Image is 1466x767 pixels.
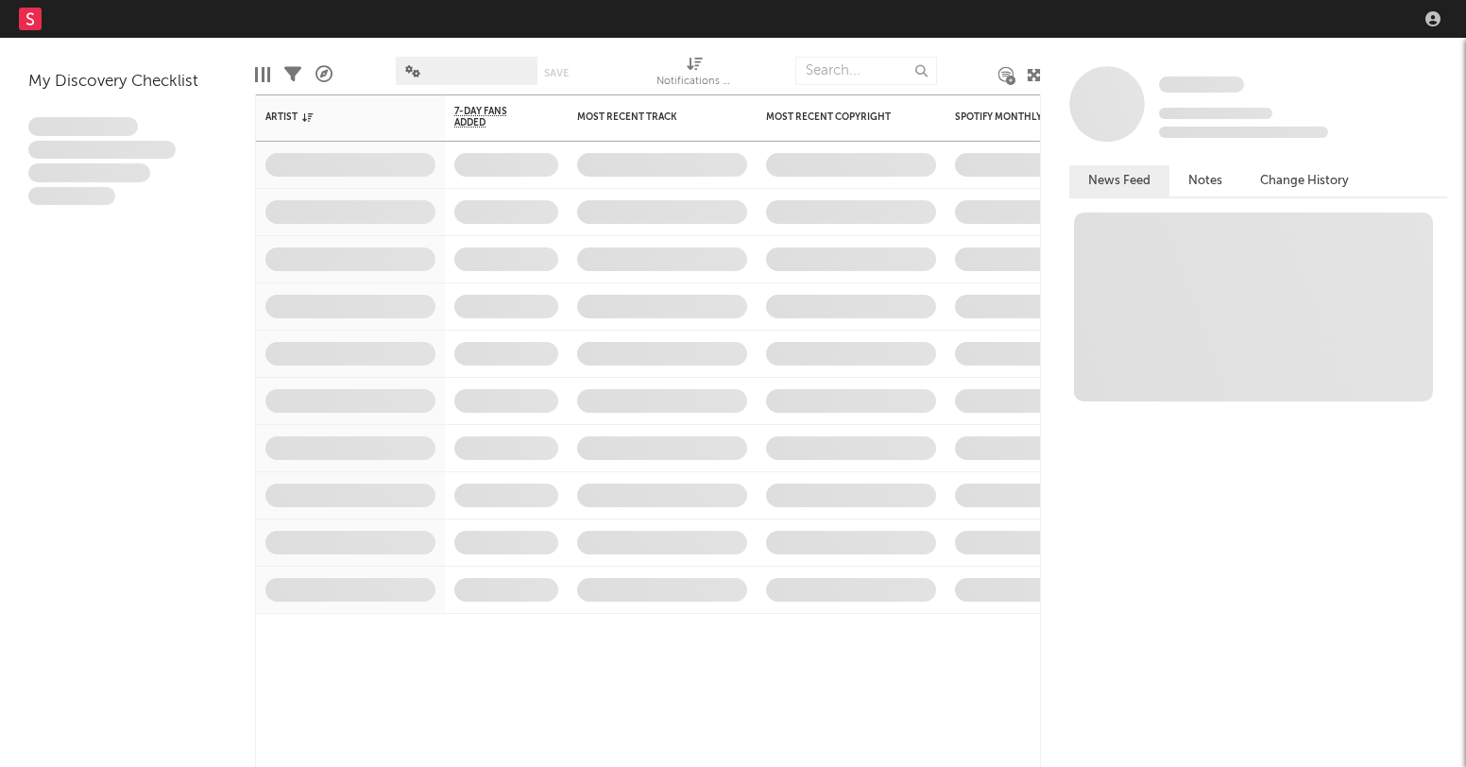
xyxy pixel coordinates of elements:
button: Notes [1169,165,1241,196]
span: Some Artist [1159,77,1244,93]
span: Aliquam viverra [28,187,115,206]
div: Notifications (Artist) [656,71,732,94]
span: 7-Day Fans Added [454,106,530,128]
div: Filters [284,47,301,102]
span: Praesent ac interdum [28,163,150,182]
div: A&R Pipeline [315,47,332,102]
div: Artist [265,111,407,123]
div: Notifications (Artist) [656,47,732,102]
a: Some Artist [1159,76,1244,94]
div: Edit Columns [255,47,270,102]
div: Most Recent Track [577,111,719,123]
button: Save [544,68,569,78]
div: My Discovery Checklist [28,71,227,94]
input: Search... [795,57,937,85]
span: Tracking Since: [DATE] [1159,108,1272,119]
div: Most Recent Copyright [766,111,908,123]
button: Change History [1241,165,1368,196]
span: Integer aliquet in purus et [28,141,176,160]
button: News Feed [1069,165,1169,196]
span: 0 fans last week [1159,127,1328,138]
div: Spotify Monthly Listeners [955,111,1097,123]
span: Lorem ipsum dolor [28,117,138,136]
